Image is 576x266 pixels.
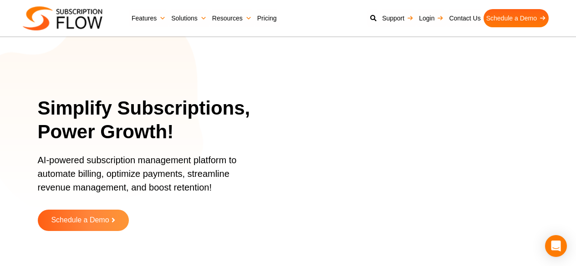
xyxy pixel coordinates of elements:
[38,210,129,231] a: Schedule a Demo
[38,153,253,203] p: AI-powered subscription management platform to automate billing, optimize payments, streamline re...
[38,96,265,144] h1: Simplify Subscriptions, Power Growth!
[255,9,280,27] a: Pricing
[23,6,102,30] img: Subscriptionflow
[129,9,168,27] a: Features
[484,9,549,27] a: Schedule a Demo
[51,216,109,224] span: Schedule a Demo
[545,235,567,257] div: Open Intercom Messenger
[416,9,446,27] a: Login
[209,9,255,27] a: Resources
[446,9,483,27] a: Contact Us
[379,9,416,27] a: Support
[168,9,209,27] a: Solutions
